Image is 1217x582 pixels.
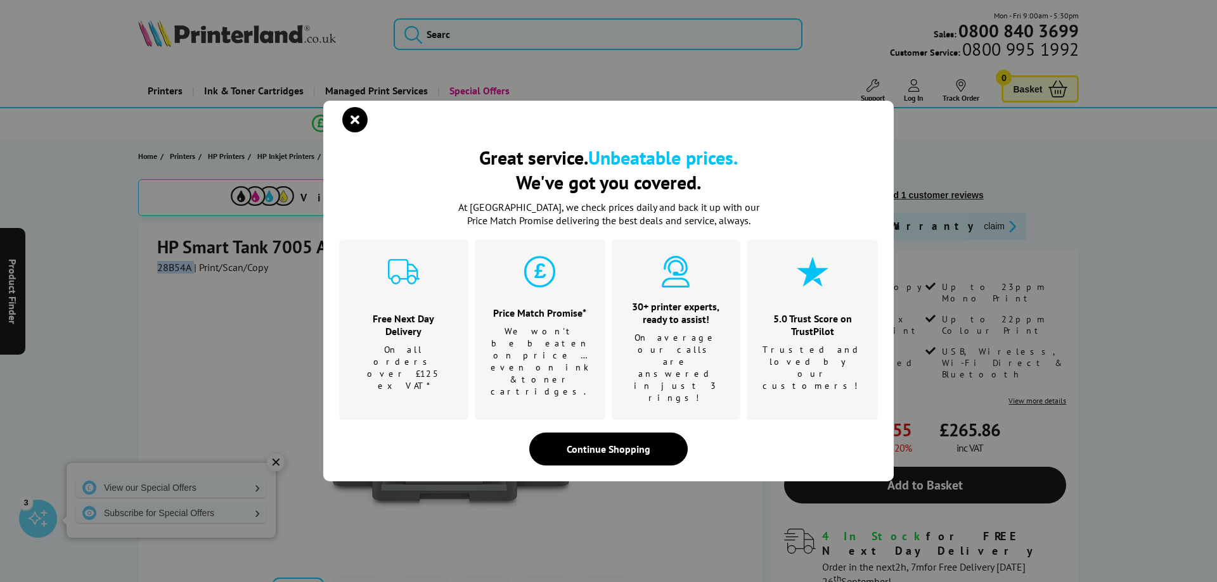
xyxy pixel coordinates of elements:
[491,326,589,398] p: We won't be beaten on price …even on ink & toner cartridges.
[628,300,725,326] h3: 30+ printer experts, ready to assist!
[345,110,364,129] button: close modal
[628,332,725,404] p: On average our calls are answered in just 3 rings!
[491,307,589,319] h3: Price Match Promise*
[763,344,862,392] p: Trusted and loved by our customers!
[763,312,862,338] h3: 5.0 Trust Score on TrustPilot
[450,201,767,227] p: At [GEOGRAPHIC_DATA], we check prices daily and back it up with our Price Match Promise deliverin...
[660,256,692,288] img: expert-cyan.svg
[388,256,420,288] img: delivery-cyan.svg
[355,312,453,338] h3: Free Next Day Delivery
[588,145,738,170] b: Unbeatable prices.
[524,256,556,288] img: price-promise-cyan.svg
[797,256,828,288] img: star-cyan.svg
[529,433,688,465] div: Continue Shopping
[339,145,878,194] h2: Great service. We've got you covered.
[355,344,453,392] p: On all orders over £125 ex VAT*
